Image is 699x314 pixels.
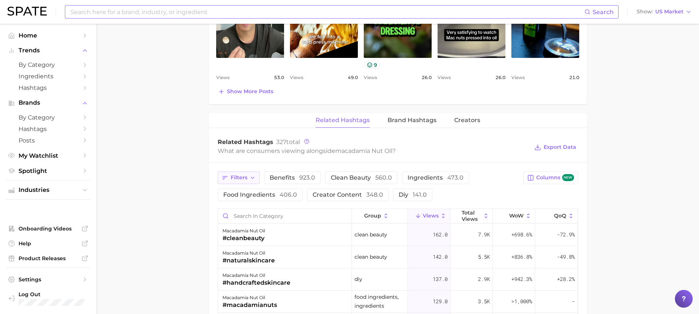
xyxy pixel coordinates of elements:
span: macadamia nut oil [335,147,392,154]
a: Home [6,30,90,41]
button: macadamia nut oil#naturalskincareclean beauty142.05.5k+836.8%-49.8% [218,246,578,268]
span: food ingredients, ingredients [355,292,405,310]
span: 406.0 [280,191,297,198]
span: by Category [19,61,78,68]
span: Ingredients [19,73,78,80]
div: #cleanbeauty [222,234,265,243]
a: Posts [6,135,90,146]
span: diy [399,192,427,198]
span: Settings [19,276,78,283]
img: SPATE [7,7,47,16]
input: Search here for a brand, industry, or ingredient [70,6,584,18]
button: Total Views [451,209,493,223]
span: -72.9% [557,230,575,239]
div: macadamia nut oil [222,293,277,302]
span: Industries [19,187,78,193]
span: food ingredients [223,192,297,198]
span: Brands [19,99,78,106]
span: 141.0 [413,191,427,198]
button: group [352,209,408,223]
span: 327 [276,138,286,145]
span: QoQ [554,213,566,219]
span: US Market [655,10,683,14]
span: Columns [536,174,574,181]
span: Show more posts [227,88,273,95]
span: Views [364,73,377,82]
span: 26.0 [495,73,505,82]
span: ingredients [408,175,464,181]
span: 21.0 [569,73,579,82]
span: -49.8% [557,252,575,261]
span: 7.9k [478,230,490,239]
button: Trends [6,45,90,56]
span: benefits [270,175,315,181]
span: 53.0 [274,73,284,82]
span: Views [216,73,230,82]
span: +942.3% [511,275,532,284]
a: Spotlight [6,165,90,177]
button: 9 [364,61,380,69]
div: macadamia nut oil [222,226,265,235]
span: clean beauty [331,175,392,181]
span: Views [438,73,451,82]
span: clean beauty [355,230,387,239]
span: Related Hashtags [316,117,370,124]
span: 473.0 [447,174,464,181]
span: 348.0 [366,191,383,198]
span: +28.2% [557,275,575,284]
span: Onboarding Videos [19,225,78,232]
span: Views [290,73,303,82]
button: Columnsnew [523,171,578,184]
span: 5.5k [478,252,490,261]
span: by Category [19,114,78,121]
span: Total Views [462,210,481,222]
span: 3.5k [478,297,490,306]
input: Search in category [218,209,352,223]
span: creator content [313,192,383,198]
div: macadamia nut oil [222,249,275,258]
button: Industries [6,184,90,196]
span: Related Hashtags [218,138,273,145]
a: My Watchlist [6,150,90,161]
span: 49.0 [348,73,358,82]
button: Show more posts [216,86,275,97]
span: >1,000% [511,298,532,305]
div: #macadamianuts [222,301,277,310]
span: 137.0 [433,275,448,284]
span: +836.8% [511,252,532,261]
a: by Category [6,59,90,71]
a: Onboarding Videos [6,223,90,234]
span: Search [593,9,614,16]
button: macadamia nut oil#macadamianutsfood ingredients, ingredients129.03.5k>1,000%- [218,291,578,313]
span: Help [19,240,78,247]
span: 129.0 [433,297,448,306]
span: clean beauty [355,252,387,261]
span: Views [511,73,525,82]
div: What are consumers viewing alongside ? [218,146,529,156]
a: Help [6,238,90,249]
button: ShowUS Market [635,7,693,17]
span: Creators [454,117,480,124]
div: macadamia nut oil [222,271,290,280]
button: QoQ [535,209,577,223]
span: 923.0 [299,174,315,181]
button: macadamia nut oil#handcraftedskincarediy137.02.9k+942.3%+28.2% [218,268,578,291]
a: Product Releases [6,253,90,264]
button: Brands [6,97,90,108]
span: 142.0 [433,252,448,261]
button: Views [408,209,450,223]
span: 560.0 [375,174,392,181]
a: Ingredients [6,71,90,82]
span: Brand Hashtags [388,117,436,124]
span: 2.9k [478,275,490,284]
a: Log out. Currently logged in with e-mail vy_dong@cotyinc.com. [6,289,90,308]
span: Export Data [544,144,576,150]
span: 26.0 [422,73,432,82]
a: Hashtags [6,82,90,94]
div: #handcraftedskincare [222,278,290,287]
button: WoW [493,209,535,223]
span: My Watchlist [19,152,78,159]
span: Home [19,32,78,39]
span: 162.0 [433,230,448,239]
span: group [364,213,381,219]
